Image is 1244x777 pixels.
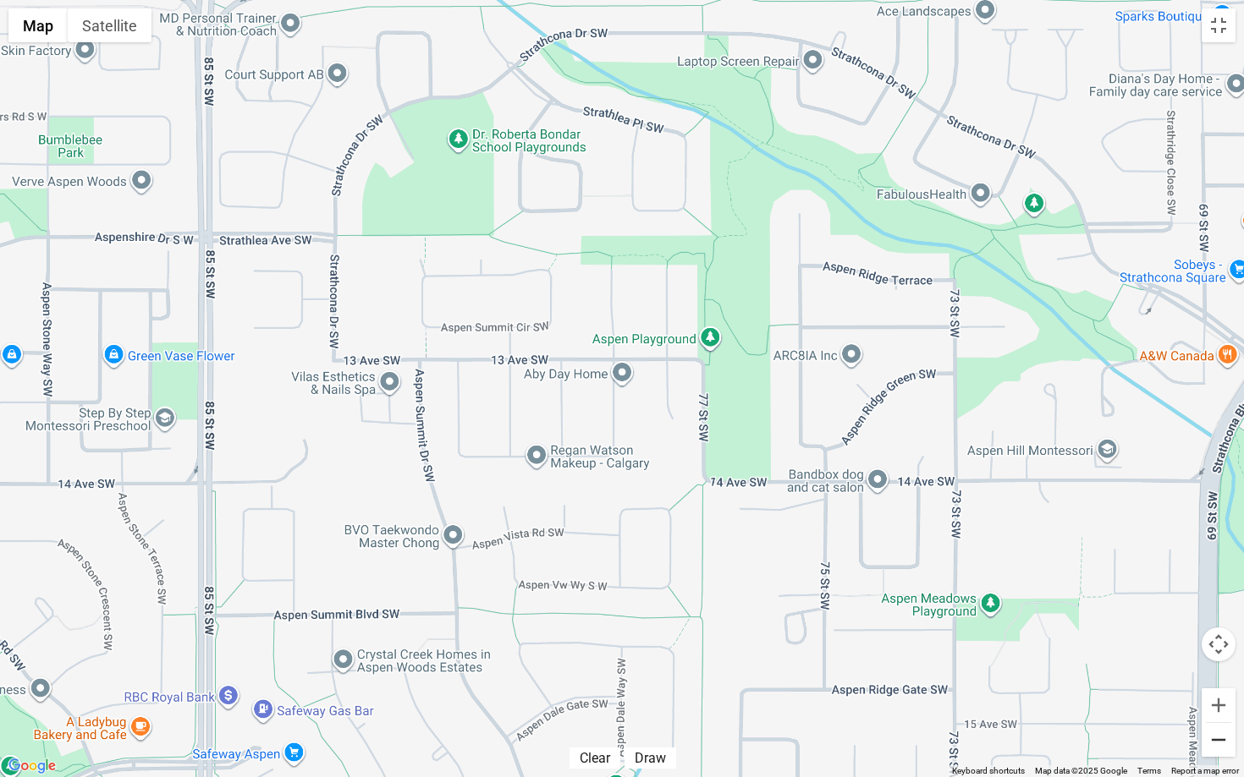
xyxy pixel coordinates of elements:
[4,755,60,777] img: Google
[630,750,670,766] div: Draw
[4,755,60,777] a: Open this area in Google Maps (opens a new window)
[570,750,620,766] div: Click to clear.
[575,750,614,766] div: Clear
[625,750,676,766] div: Click to draw.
